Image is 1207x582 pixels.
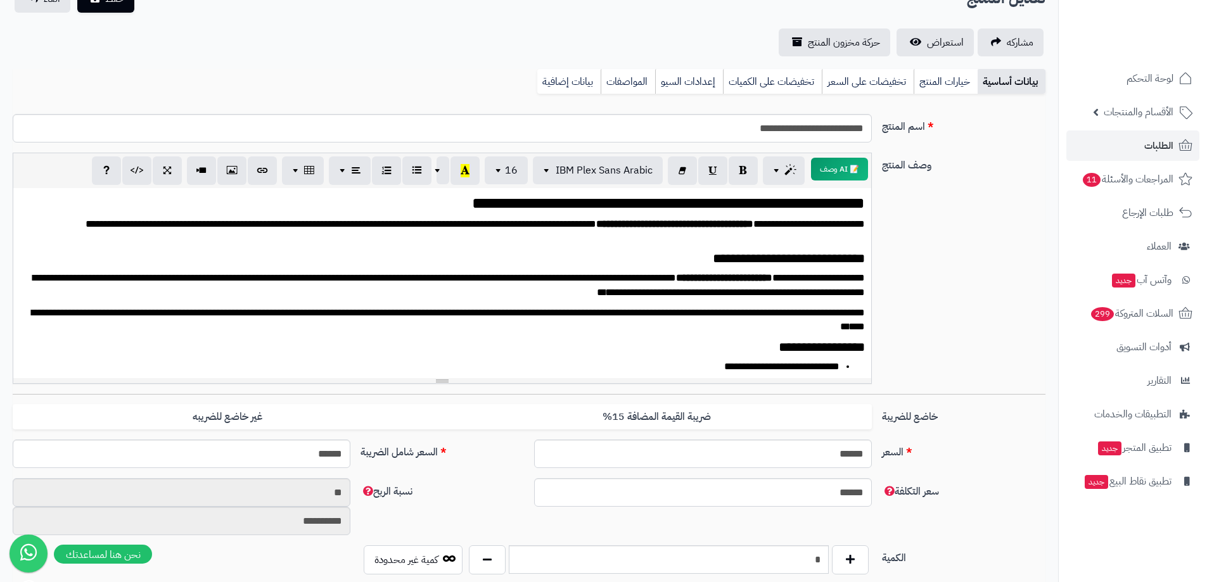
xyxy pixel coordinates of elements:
[13,404,442,430] label: غير خاضع للضريبه
[537,69,601,94] a: بيانات إضافية
[1147,372,1172,389] span: التقارير
[1144,137,1173,155] span: الطلبات
[1098,441,1121,455] span: جديد
[1097,439,1172,457] span: تطبيق المتجر
[978,28,1044,56] a: مشاركه
[1122,204,1173,222] span: طلبات الإرجاع
[655,69,723,94] a: إعدادات السيو
[1091,307,1114,321] span: 299
[877,545,1051,566] label: الكمية
[355,440,529,460] label: السعر شامل الضريبة
[1147,237,1172,255] span: العملاء
[1082,170,1173,188] span: المراجعات والأسئلة
[897,28,974,56] a: استعراض
[1066,433,1199,463] a: تطبيق المتجرجديد
[1066,365,1199,396] a: التقارير
[978,69,1045,94] a: بيانات أساسية
[361,484,412,499] span: نسبة الربح
[1127,70,1173,87] span: لوحة التحكم
[505,163,518,178] span: 16
[1083,472,1172,490] span: تطبيق نقاط البيع
[1083,173,1101,187] span: 11
[882,484,939,499] span: سعر التكلفة
[1066,399,1199,429] a: التطبيقات والخدمات
[927,35,964,50] span: استعراض
[1066,198,1199,228] a: طلبات الإرجاع
[877,153,1051,173] label: وصف المنتج
[1066,265,1199,295] a: وآتس آبجديد
[1066,231,1199,262] a: العملاء
[442,404,872,430] label: ضريبة القيمة المضافة 15%
[914,69,978,94] a: خيارات المنتج
[877,404,1051,424] label: خاضع للضريبة
[779,28,890,56] a: حركة مخزون المنتج
[723,69,822,94] a: تخفيضات على الكميات
[877,114,1051,134] label: اسم المنتج
[822,69,914,94] a: تخفيضات على السعر
[1090,305,1173,322] span: السلات المتروكة
[1104,103,1173,121] span: الأقسام والمنتجات
[1066,164,1199,194] a: المراجعات والأسئلة11
[1111,271,1172,289] span: وآتس آب
[1112,274,1135,288] span: جديد
[877,440,1051,460] label: السعر
[1007,35,1033,50] span: مشاركه
[1094,405,1172,423] span: التطبيقات والخدمات
[1066,466,1199,497] a: تطبيق نقاط البيعجديد
[1085,475,1108,489] span: جديد
[1066,63,1199,94] a: لوحة التحكم
[1066,298,1199,329] a: السلات المتروكة299
[485,156,528,184] button: 16
[601,69,655,94] a: المواصفات
[808,35,880,50] span: حركة مخزون المنتج
[1066,332,1199,362] a: أدوات التسويق
[1066,130,1199,161] a: الطلبات
[811,158,868,180] button: 📝 AI وصف
[1116,338,1172,356] span: أدوات التسويق
[556,163,653,178] span: IBM Plex Sans Arabic
[533,156,663,184] button: IBM Plex Sans Arabic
